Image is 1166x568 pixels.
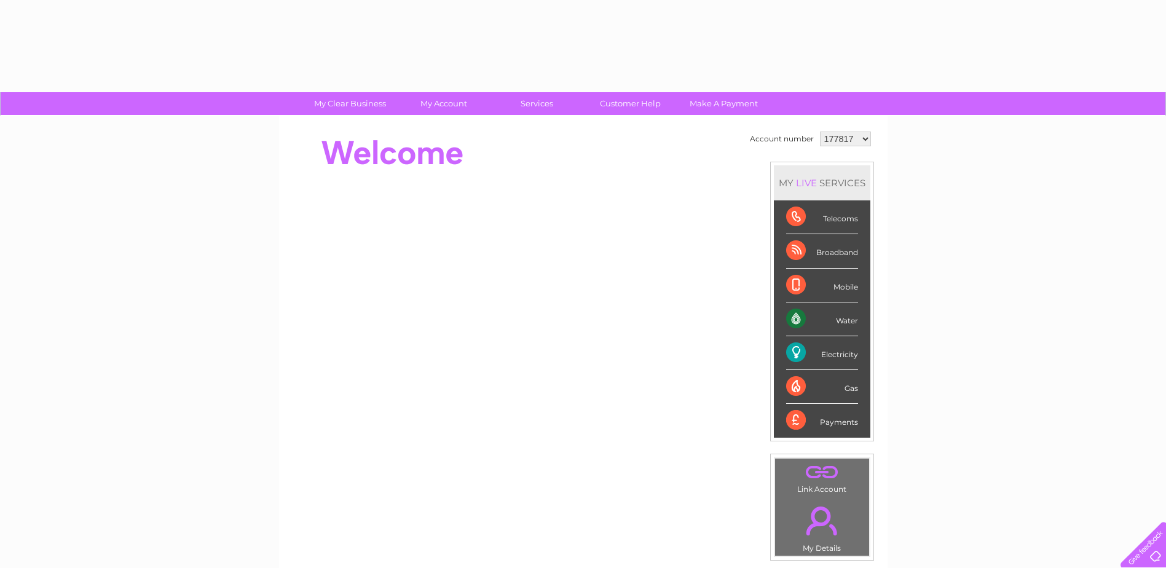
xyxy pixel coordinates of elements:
[774,165,870,200] div: MY SERVICES
[786,269,858,302] div: Mobile
[774,496,870,556] td: My Details
[786,370,858,404] div: Gas
[393,92,494,115] a: My Account
[794,177,819,189] div: LIVE
[778,462,866,483] a: .
[786,302,858,336] div: Water
[786,404,858,437] div: Payments
[299,92,401,115] a: My Clear Business
[786,234,858,268] div: Broadband
[786,336,858,370] div: Electricity
[747,128,817,149] td: Account number
[778,499,866,542] a: .
[786,200,858,234] div: Telecoms
[673,92,774,115] a: Make A Payment
[580,92,681,115] a: Customer Help
[774,458,870,497] td: Link Account
[486,92,588,115] a: Services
